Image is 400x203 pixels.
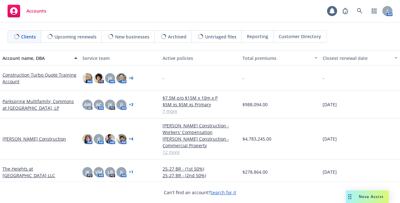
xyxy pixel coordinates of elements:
[163,75,164,81] span: -
[242,75,244,81] span: -
[323,55,391,61] div: Closest renewal date
[279,33,321,40] span: Customer Directory
[320,50,400,66] button: Closest renewal date
[168,33,186,40] span: Archived
[96,101,102,108] span: AC
[368,5,381,17] a: Switch app
[82,134,92,144] img: photo
[205,33,236,40] span: Untriaged files
[163,95,237,101] a: $7.5M p/o $15M x 10m x P
[323,101,337,108] span: [DATE]
[163,122,237,136] a: [PERSON_NAME] Construction - Workers' Compensation
[323,136,337,142] span: [DATE]
[323,75,324,81] span: -
[163,165,237,172] a: 25-27 BR - (1st 50%)
[84,101,91,108] span: AW
[3,165,77,179] a: The Heights at [GEOGRAPHIC_DATA] LLC
[94,73,104,83] img: photo
[129,76,133,80] a: + 6
[163,101,237,108] a: $5M xs $5M xs Primary
[359,194,384,199] span: Nova Assist
[242,136,271,142] span: $4,783,245.00
[115,33,149,40] span: New businesses
[129,103,133,107] a: + 3
[21,33,36,40] span: Clients
[108,101,112,108] span: JK
[323,169,337,175] span: [DATE]
[5,2,49,20] a: Accounts
[80,50,160,66] button: Service team
[108,75,112,81] span: JK
[129,137,133,141] a: + 4
[163,108,237,114] a: 7 more
[54,33,97,40] span: Upcoming renewals
[116,134,126,144] img: photo
[3,72,77,85] a: Construction Turbo Quote Training Account
[346,190,354,203] div: Drag to move
[95,169,102,175] span: VM
[26,9,46,14] span: Accounts
[242,169,268,175] span: $278,864.00
[339,5,352,17] a: Report a Bug
[353,5,366,17] a: Search
[346,190,389,203] button: Nova Assist
[120,101,123,108] span: JJ
[3,98,77,111] a: Parkspring Multifamily; Commons at [GEOGRAPHIC_DATA], LP
[82,73,92,83] img: photo
[160,50,240,66] button: Active policies
[116,73,126,83] img: photo
[105,134,115,144] img: photo
[240,50,320,66] button: Total premiums
[164,189,236,196] span: Can't find an account?
[242,101,268,108] span: $988,094.00
[242,55,310,61] div: Total premiums
[97,136,100,142] span: JJ
[86,169,90,175] span: JK
[163,55,237,61] div: Active policies
[163,136,237,149] a: [PERSON_NAME] Construction - Commercial Property
[210,189,236,195] a: Search for it
[82,55,157,61] div: Service team
[163,172,237,179] a: 25-27 BR - (2nd 50%)
[163,149,237,155] a: 12 more
[120,169,123,175] span: JJ
[3,55,70,61] div: Account name, DBA
[129,170,133,174] a: + 1
[247,33,268,40] span: Reporting
[3,136,66,142] a: [PERSON_NAME] Construction
[108,169,113,175] span: LB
